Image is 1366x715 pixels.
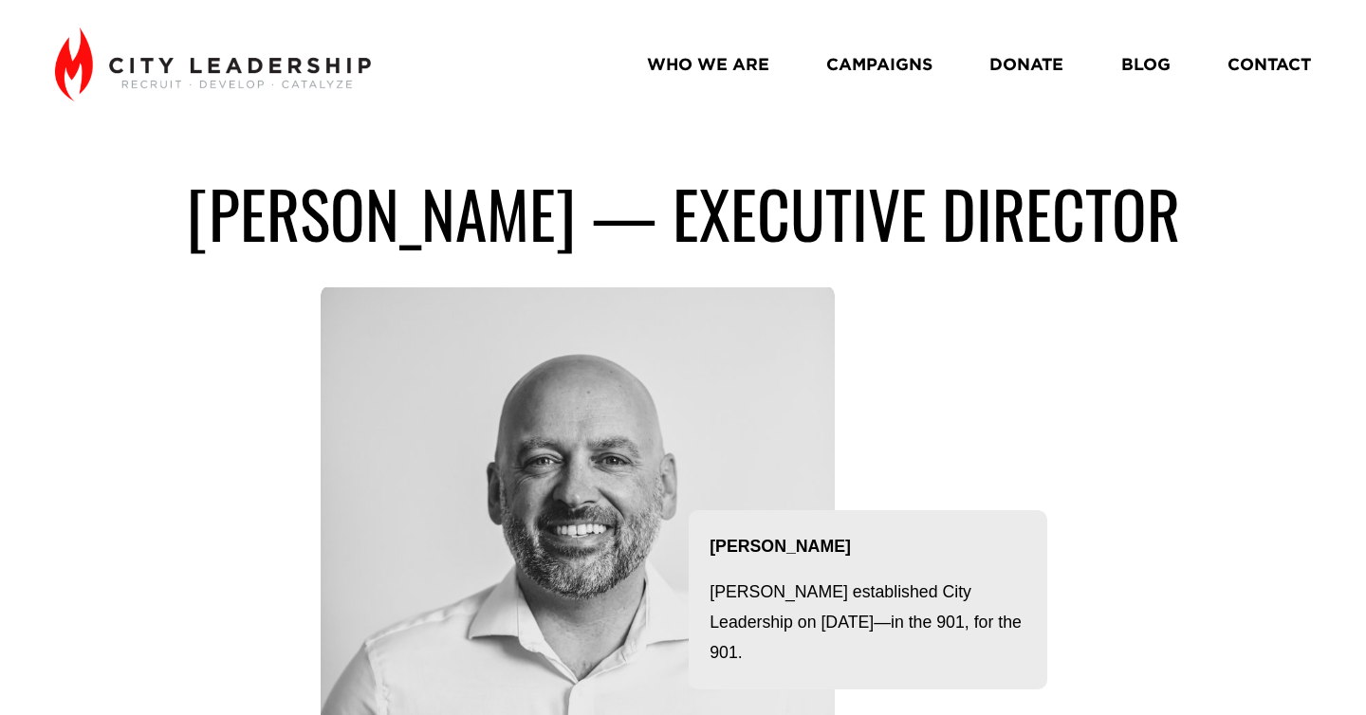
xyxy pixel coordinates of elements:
strong: [PERSON_NAME] [710,537,851,556]
p: [PERSON_NAME] established City Leadership on [DATE]—in the 901, for the 901. [710,577,1025,669]
a: WHO WE ARE [647,47,769,81]
h1: [PERSON_NAME] — executive director [55,174,1312,253]
a: DONATE [989,47,1063,81]
img: City Leadership - Recruit. Develop. Catalyze. [55,27,371,101]
a: BLOG [1121,47,1171,81]
a: CONTACT [1228,47,1311,81]
a: CAMPAIGNS [826,47,932,81]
